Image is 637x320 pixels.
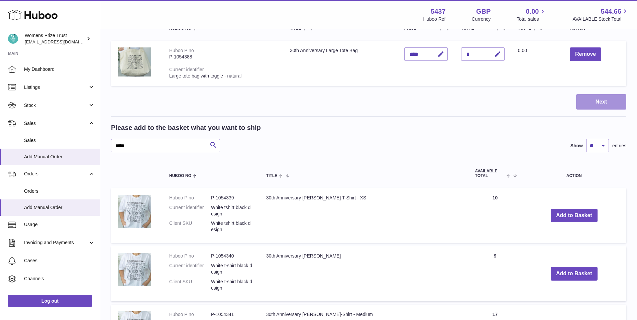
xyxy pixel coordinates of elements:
[24,258,95,264] span: Cases
[576,94,626,110] button: Next
[211,204,253,217] dd: White tshirt black design
[118,253,151,286] img: 30th Anniversary Scarlett Curtis T-Shirt - Small
[25,32,85,45] div: Womens Prize Trust
[118,195,151,228] img: 30th Anniversary Scarlett Curtis T-Shirt - XS
[211,263,253,275] dd: White t-shirt black design
[259,246,468,301] td: 30th Anniversary [PERSON_NAME]
[283,41,398,86] td: 30th Anniversary Large Tote Bag
[24,137,95,144] span: Sales
[24,84,88,91] span: Listings
[551,267,598,281] button: Add to Basket
[24,171,88,177] span: Orders
[423,16,446,22] div: Huboo Ref
[522,162,626,184] th: Action
[24,276,95,282] span: Channels
[24,239,88,246] span: Invoicing and Payments
[211,253,253,259] dd: P-1054340
[551,209,598,222] button: Add to Basket
[24,188,95,194] span: Orders
[475,169,505,178] span: AVAILABLE Total
[169,279,211,291] dt: Client SKU
[526,7,539,16] span: 0.00
[211,279,253,291] dd: White t-shirt black design
[24,102,88,109] span: Stock
[169,253,211,259] dt: Huboo P no
[266,174,277,178] span: Title
[431,7,446,16] strong: 5437
[169,73,277,79] div: Large tote bag with toggle - natural
[572,7,629,22] a: 544.66 AVAILABLE Stock Total
[476,7,491,16] strong: GBP
[468,188,522,243] td: 10
[612,143,626,149] span: entries
[601,7,621,16] span: 544.66
[24,204,95,211] span: Add Manual Order
[111,123,261,132] h2: Please add to the basket what you want to ship
[169,48,194,53] div: Huboo P no
[472,16,491,22] div: Currency
[259,188,468,243] td: 30th Anniversary [PERSON_NAME] T-Shirt - XS
[8,295,92,307] a: Log out
[211,195,253,201] dd: P-1054339
[24,221,95,228] span: Usage
[517,16,546,22] span: Total sales
[518,48,527,53] span: 0.00
[572,16,629,22] span: AVAILABLE Stock Total
[211,311,253,318] dd: P-1054341
[570,143,583,149] label: Show
[169,174,191,178] span: Huboo no
[24,66,95,72] span: My Dashboard
[169,263,211,275] dt: Current identifier
[517,7,546,22] a: 0.00 Total sales
[24,154,95,160] span: Add Manual Order
[24,120,88,127] span: Sales
[8,34,18,44] img: info@womensprizeforfiction.co.uk
[169,195,211,201] dt: Huboo P no
[169,54,277,60] div: P-1054388
[25,39,98,44] span: [EMAIL_ADDRESS][DOMAIN_NAME]
[169,204,211,217] dt: Current identifier
[570,47,601,61] button: Remove
[169,67,204,72] div: Current identifier
[468,246,522,301] td: 9
[169,220,211,233] dt: Client SKU
[118,47,151,76] img: 30th Anniversary Large Tote Bag
[211,220,253,233] dd: White tshirt black design
[169,311,211,318] dt: Huboo P no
